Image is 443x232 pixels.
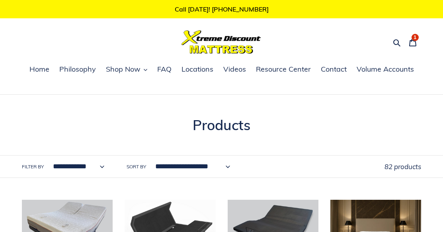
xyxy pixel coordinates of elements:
a: Locations [178,64,217,76]
span: Products [193,116,250,134]
label: Filter by [22,163,44,170]
a: FAQ [153,64,176,76]
span: Volume Accounts [357,64,414,74]
label: Sort by [127,163,146,170]
span: Home [29,64,49,74]
span: Contact [321,64,347,74]
span: Philosophy [59,64,96,74]
span: FAQ [157,64,172,74]
span: 82 products [384,162,421,171]
a: Volume Accounts [353,64,418,76]
img: Xtreme Discount Mattress [181,30,261,54]
button: Shop Now [102,64,151,76]
a: Philosophy [55,64,100,76]
a: 1 [404,33,421,51]
span: Resource Center [256,64,311,74]
span: Locations [181,64,213,74]
a: Videos [219,64,250,76]
span: Shop Now [106,64,141,74]
a: Resource Center [252,64,315,76]
span: 1 [414,35,416,40]
a: Home [25,64,53,76]
span: Videos [223,64,246,74]
a: Contact [317,64,351,76]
